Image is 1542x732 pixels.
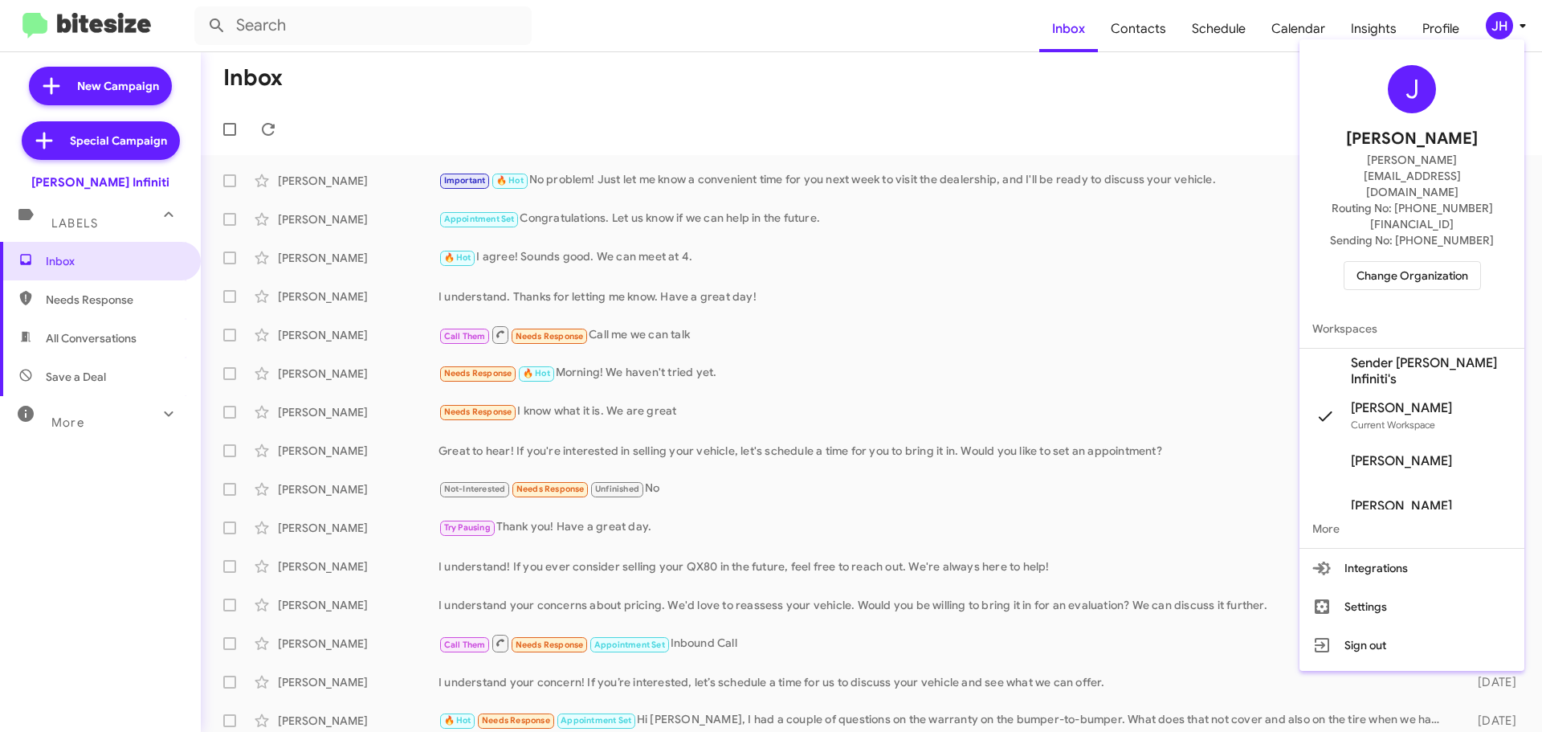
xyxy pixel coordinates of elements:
span: Current Workspace [1351,419,1435,431]
span: Sender [PERSON_NAME] Infiniti's [1351,355,1511,387]
span: Sending No: [PHONE_NUMBER] [1330,232,1494,248]
span: [PERSON_NAME] [1351,498,1452,514]
span: More [1299,509,1524,548]
button: Integrations [1299,549,1524,587]
span: [PERSON_NAME] [1351,400,1452,416]
button: Settings [1299,587,1524,626]
span: [PERSON_NAME] [1351,453,1452,469]
div: J [1388,65,1436,113]
span: Change Organization [1356,262,1468,289]
span: Routing No: [PHONE_NUMBER][FINANCIAL_ID] [1319,200,1505,232]
button: Change Organization [1344,261,1481,290]
span: Workspaces [1299,309,1524,348]
span: [PERSON_NAME][EMAIL_ADDRESS][DOMAIN_NAME] [1319,152,1505,200]
button: Sign out [1299,626,1524,665]
span: [PERSON_NAME] [1346,126,1478,152]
